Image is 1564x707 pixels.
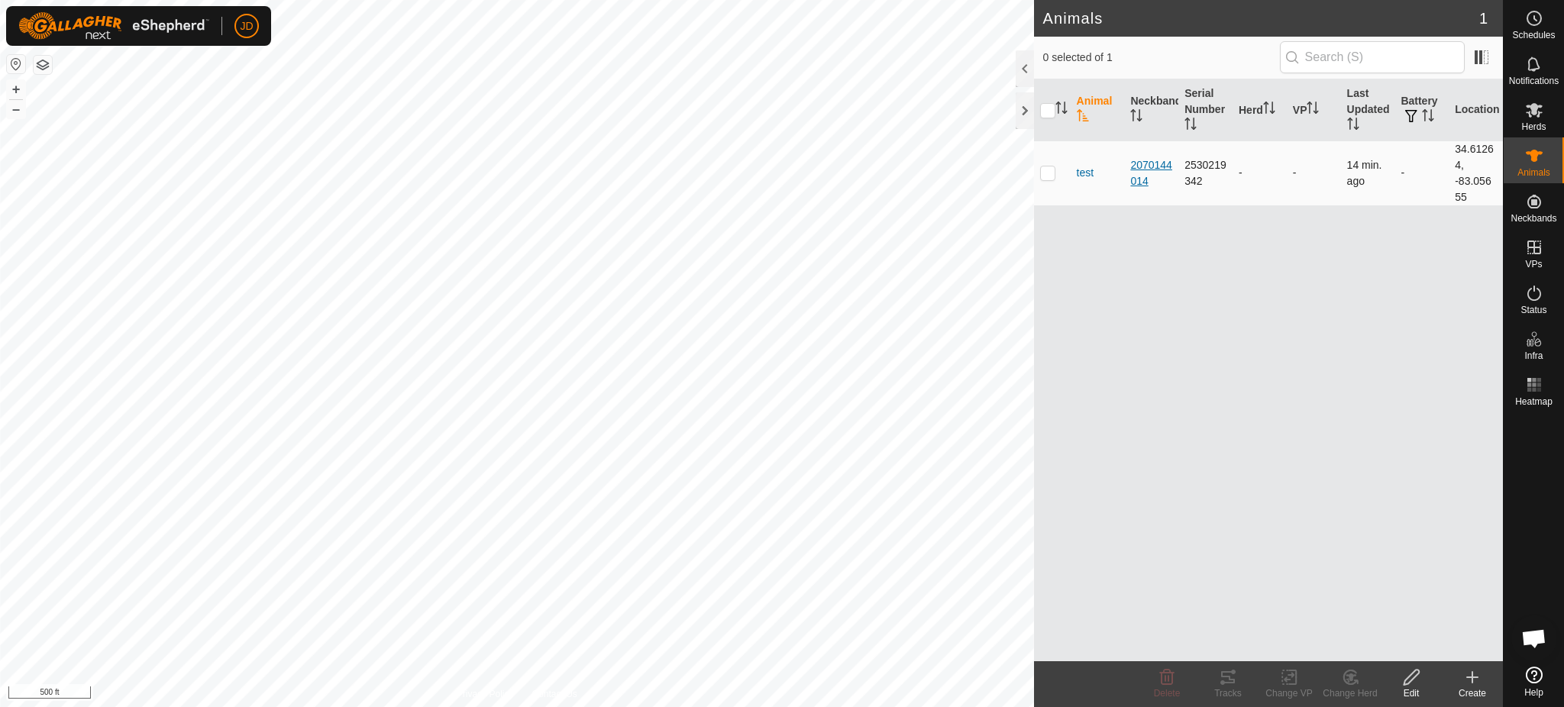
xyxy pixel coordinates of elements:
[1449,140,1503,205] td: 34.61264, -83.05655
[1381,686,1442,700] div: Edit
[1154,688,1181,699] span: Delete
[1287,79,1341,141] th: VP
[1307,104,1319,116] p-sorticon: Activate to sort
[1347,159,1382,187] span: Oct 13, 2025, 7:37 AM
[18,12,209,40] img: Gallagher Logo
[1511,214,1556,223] span: Neckbands
[1320,686,1381,700] div: Change Herd
[7,55,25,73] button: Reset Map
[240,18,253,34] span: JD
[1509,76,1559,86] span: Notifications
[1259,686,1320,700] div: Change VP
[1124,79,1178,141] th: Neckband
[1280,41,1465,73] input: Search (S)
[34,56,52,74] button: Map Layers
[7,80,25,98] button: +
[1449,79,1503,141] th: Location
[1293,166,1297,179] app-display-virtual-paddock-transition: -
[1077,111,1089,124] p-sorticon: Activate to sort
[1394,79,1449,141] th: Battery
[1197,686,1259,700] div: Tracks
[1524,688,1543,697] span: Help
[1517,168,1550,177] span: Animals
[1347,120,1359,132] p-sorticon: Activate to sort
[7,100,25,118] button: –
[1239,165,1281,181] div: -
[1504,660,1564,703] a: Help
[1524,351,1543,360] span: Infra
[457,687,514,701] a: Privacy Policy
[1515,397,1553,406] span: Heatmap
[1077,165,1094,181] span: test
[1479,7,1488,30] span: 1
[1512,31,1555,40] span: Schedules
[1263,104,1275,116] p-sorticon: Activate to sort
[1442,686,1503,700] div: Create
[1055,104,1068,116] p-sorticon: Activate to sort
[532,687,577,701] a: Contact Us
[1233,79,1287,141] th: Herd
[1130,111,1142,124] p-sorticon: Activate to sort
[1184,120,1197,132] p-sorticon: Activate to sort
[1184,157,1226,189] div: 2530219342
[1178,79,1233,141] th: Serial Number
[1341,79,1395,141] th: Last Updated
[1525,260,1542,269] span: VPs
[1071,79,1125,141] th: Animal
[1043,9,1479,27] h2: Animals
[1394,140,1449,205] td: -
[1520,305,1546,315] span: Status
[1511,615,1557,661] div: Open chat
[1130,157,1172,189] div: 2070144014
[1521,122,1546,131] span: Herds
[1043,50,1280,66] span: 0 selected of 1
[1422,111,1434,124] p-sorticon: Activate to sort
